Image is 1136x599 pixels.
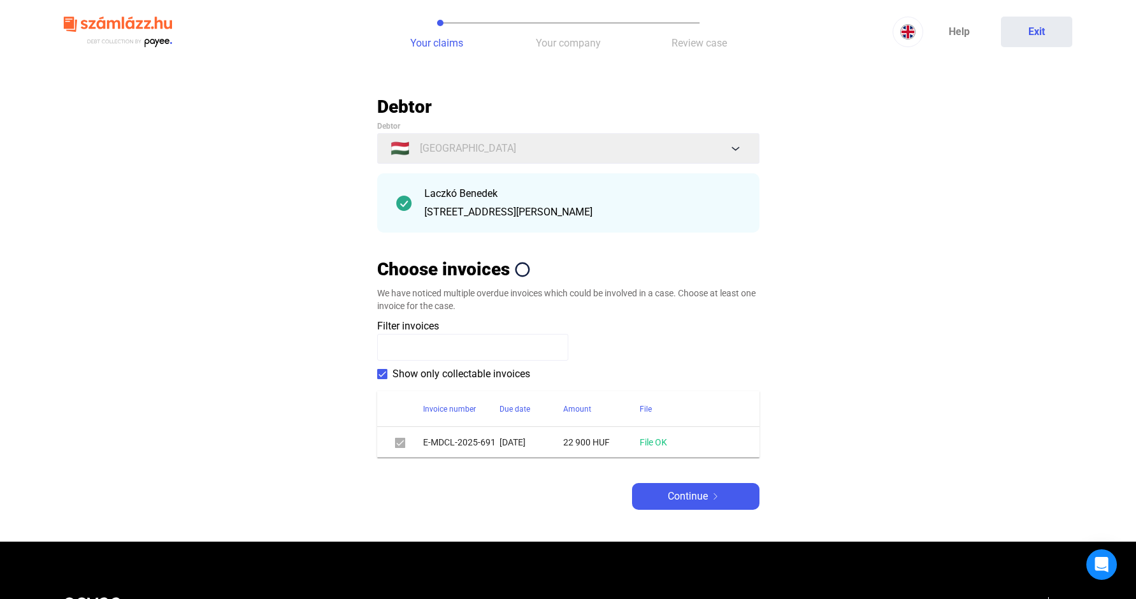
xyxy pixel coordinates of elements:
img: szamlazzhu-logo [64,11,172,53]
div: Open Intercom Messenger [1086,549,1117,580]
button: Exit [1001,17,1072,47]
td: [DATE] [500,427,563,458]
td: 22 900 HUF [563,427,640,458]
span: Filter invoices [377,320,439,332]
h2: Debtor [377,96,759,118]
div: We have noticed multiple overdue invoices which could be involved in a case. Choose at least one ... [377,287,759,312]
a: Help [923,17,995,47]
span: [GEOGRAPHIC_DATA] [420,141,516,156]
div: Due date [500,401,563,417]
div: Laczkó Benedek [424,186,740,201]
div: File [640,401,652,417]
div: Due date [500,401,530,417]
h2: Choose invoices [377,258,510,280]
img: arrow-right-white [708,493,723,500]
button: Continuearrow-right-white [632,483,759,510]
div: [STREET_ADDRESS][PERSON_NAME] [424,205,740,220]
div: File [640,401,744,417]
button: 🇭🇺[GEOGRAPHIC_DATA] [377,133,759,164]
span: Your company [536,37,601,49]
span: Your claims [410,37,463,49]
div: Invoice number [423,401,500,417]
span: Review case [672,37,727,49]
td: E-MDCL-2025-691 [423,427,500,458]
div: Amount [563,401,640,417]
a: File OK [640,437,667,447]
img: checkmark-darker-green-circle [396,196,412,211]
span: 🇭🇺 [391,141,410,156]
div: Amount [563,401,591,417]
button: EN [893,17,923,47]
img: EN [900,24,916,40]
span: Debtor [377,122,400,131]
span: Show only collectable invoices [392,366,530,382]
div: Invoice number [423,401,476,417]
span: Continue [668,489,708,504]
